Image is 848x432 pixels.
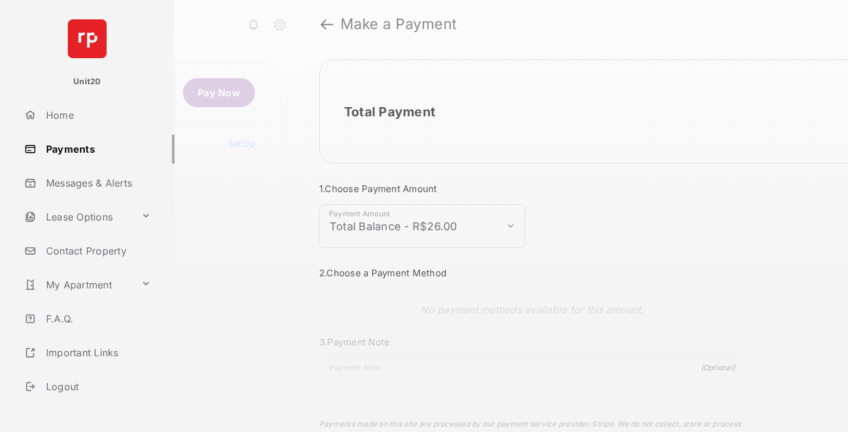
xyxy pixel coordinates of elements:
a: Contact Property [19,236,174,265]
p: Unit20 [73,76,101,88]
a: Messages & Alerts [19,168,174,198]
a: Home [19,101,174,130]
h3: 2. Choose a Payment Method [319,267,746,279]
a: Lease Options [19,202,136,231]
h2: Total Payment [344,104,436,119]
a: F.A.Q. [19,304,174,333]
h3: 3. Payment Note [319,336,746,348]
a: Payments [19,135,174,164]
img: svg+xml;base64,PHN2ZyB4bWxucz0iaHR0cDovL3d3dy53My5vcmcvMjAwMC9zdmciIHdpZHRoPSI2NCIgaGVpZ2h0PSI2NC... [68,19,107,58]
a: Logout [19,372,174,401]
p: No payment methods available for this amount. [420,302,644,317]
h3: 1. Choose Payment Amount [319,183,746,194]
a: Important Links [19,338,156,367]
strong: Make a Payment [340,17,457,32]
a: Set Up [228,139,255,148]
a: My Apartment [19,270,136,299]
